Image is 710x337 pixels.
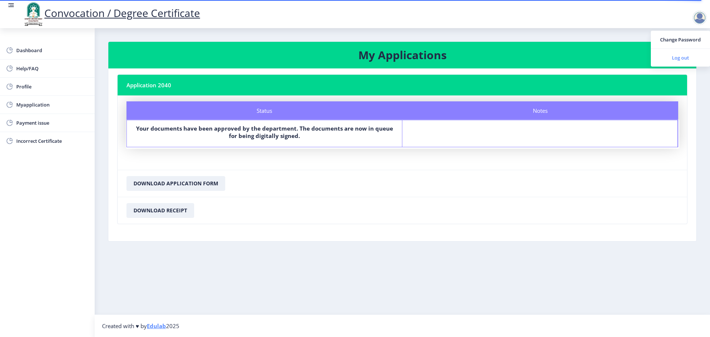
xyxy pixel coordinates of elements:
[126,203,194,218] button: Download Receipt
[102,322,179,330] span: Created with ♥ by 2025
[16,118,89,127] span: Payment issue
[22,6,200,20] a: Convocation / Degree Certificate
[402,101,678,120] div: Notes
[147,322,166,330] a: Edulab
[118,75,687,95] nb-card-header: Application 2040
[651,49,710,67] a: Log out
[16,100,89,109] span: Myapplication
[657,53,704,62] span: Log out
[126,176,225,191] button: Download Application Form
[136,125,393,139] b: Your documents have been approved by the department. The documents are now in queue for being dig...
[16,137,89,145] span: Incorrect Certificate
[22,1,44,27] img: logo
[16,64,89,73] span: Help/FAQ
[16,46,89,55] span: Dashboard
[126,101,402,120] div: Status
[117,48,687,63] h3: My Applications
[651,31,710,48] a: Change Password
[16,82,89,91] span: Profile
[657,35,704,44] span: Change Password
